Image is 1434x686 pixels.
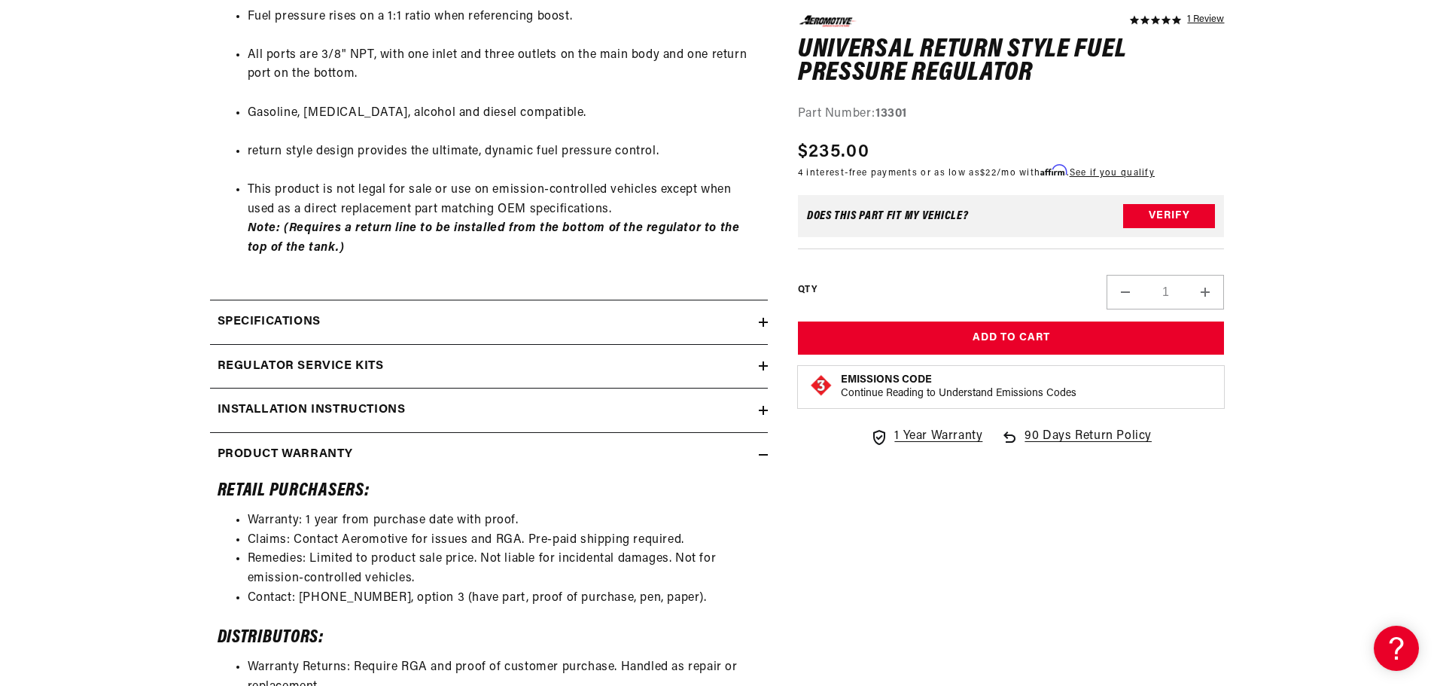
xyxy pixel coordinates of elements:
h2: Installation Instructions [218,401,406,420]
h2: Product warranty [218,445,354,465]
span: 1 Year Warranty [894,427,982,447]
h1: Universal Return Style Fuel Pressure Regulator [798,38,1225,85]
div: Does This part fit My vehicle? [807,210,969,222]
h4: Distributors: [218,630,760,646]
strong: 13301 [875,107,907,119]
summary: Product warranty [210,433,768,477]
span: $235.00 [798,139,869,166]
a: 1 Year Warranty [870,427,982,447]
strong: Note: (Requires a return line to be installed from the bottom of the regulator to the top of the ... [248,222,740,254]
a: 90 Days Return Policy [1000,427,1152,462]
li: Contact: [PHONE_NUMBER], option 3 (have part, proof of purchase, pen, paper). [248,589,760,608]
li: All ports are 3/8" NPT, with one inlet and three outlets on the main body and one return port on ... [248,46,760,84]
li: Claims: Contact Aeromotive for issues and RGA. Pre-paid shipping required. [248,531,760,550]
li: Fuel pressure rises on a 1:1 ratio when referencing boost. [248,8,760,27]
div: Part Number: [798,104,1225,123]
summary: Installation Instructions [210,389,768,432]
button: Verify [1123,204,1215,228]
label: QTY [798,283,817,296]
a: 1 reviews [1187,15,1224,26]
p: 4 interest-free payments or as low as /mo with . [798,166,1155,180]
a: See if you qualify - Learn more about Affirm Financing (opens in modal) [1070,169,1155,178]
span: Affirm [1040,165,1067,176]
summary: Regulator Service Kits [210,345,768,389]
strong: Emissions Code [841,374,932,386]
li: Warranty: 1 year from purchase date with proof. [248,511,760,531]
span: 90 Days Return Policy [1025,427,1152,462]
button: Add to Cart [798,322,1225,355]
h4: Retail Purchasers: [218,483,760,499]
button: Emissions CodeContinue Reading to Understand Emissions Codes [841,373,1076,401]
summary: Specifications [210,300,768,344]
p: Continue Reading to Understand Emissions Codes [841,387,1076,401]
h2: Regulator Service Kits [218,357,384,377]
li: Gasoline, [MEDICAL_DATA], alcohol and diesel compatible. [248,104,760,123]
h2: Specifications [218,313,321,332]
span: $22 [980,169,997,178]
li: Remedies: Limited to product sale price. Not liable for incidental damages. Not for emission-cont... [248,550,760,588]
li: return style design provides the ultimate, dynamic fuel pressure control. [248,142,760,162]
li: This product is not legal for sale or use on emission-controlled vehicles except when used as a d... [248,181,760,258]
img: Emissions code [809,373,833,398]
